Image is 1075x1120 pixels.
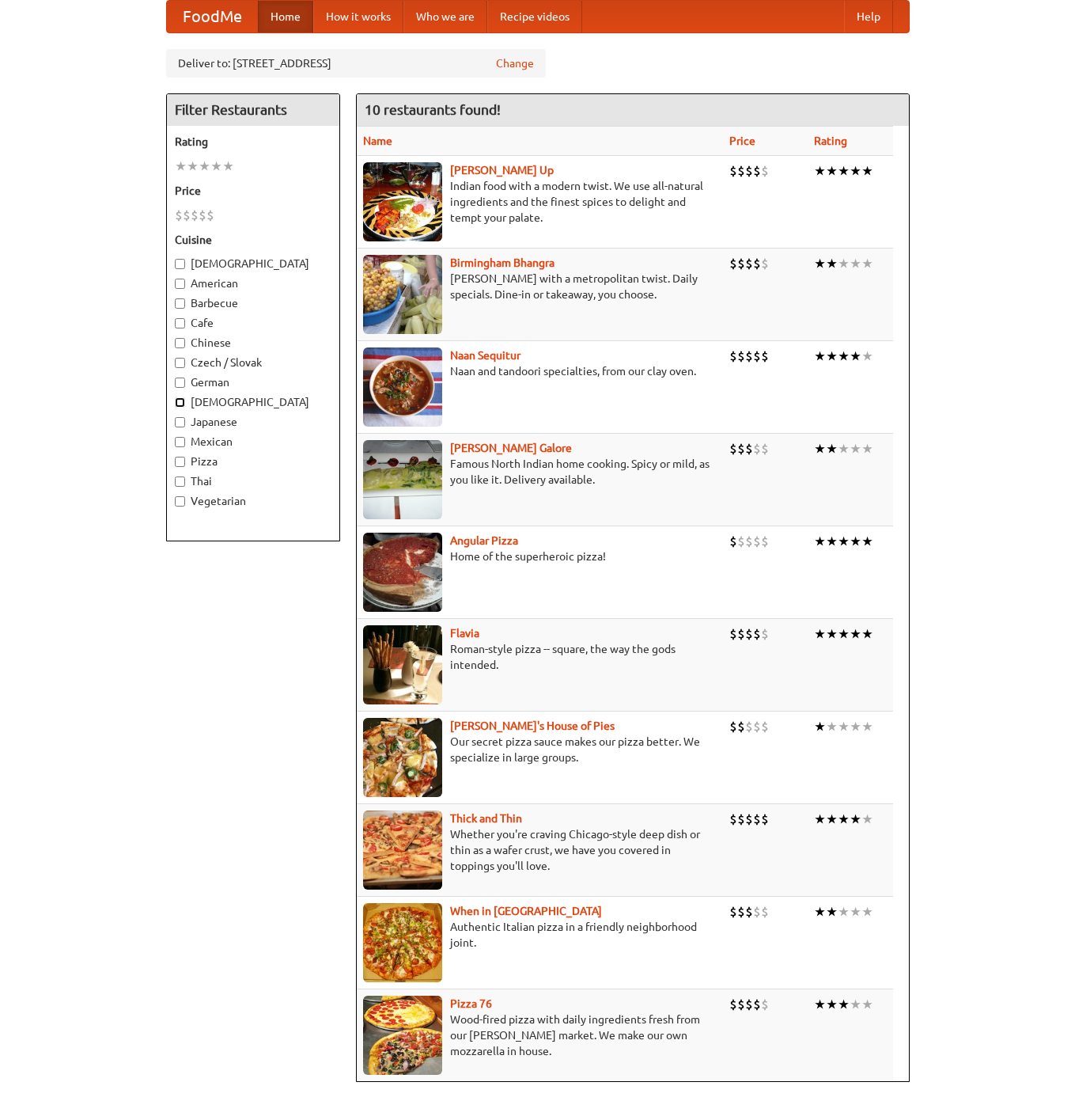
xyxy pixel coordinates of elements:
[175,374,331,390] label: German
[838,903,850,921] li: ★
[450,256,555,269] a: Birmingham Bhangra
[826,811,838,828] li: ★
[199,207,206,224] li: $
[753,625,761,643] li: $
[175,434,331,450] label: Mexican
[403,1,487,32] a: Who we are
[753,718,761,735] li: $
[826,255,838,272] li: ★
[175,295,331,311] label: Barbecue
[826,625,838,643] li: ★
[838,347,850,365] li: ★
[183,207,191,224] li: $
[365,102,501,117] ng-pluralize: 10 restaurants found!
[745,255,753,272] li: $
[487,1,582,32] a: Recipe videos
[363,996,442,1075] img: pizza76.jpg
[363,363,717,379] p: Naan and tandoori specialties, from our clay oven.
[814,625,826,643] li: ★
[745,625,753,643] li: $
[745,440,753,457] li: $
[838,255,850,272] li: ★
[838,533,850,550] li: ★
[729,135,755,147] a: Price
[753,996,761,1013] li: $
[313,1,403,32] a: How it works
[753,440,761,457] li: $
[363,162,442,241] img: curryup.jpg
[850,440,861,457] li: ★
[175,134,331,150] h5: Rating
[753,255,761,272] li: $
[729,625,737,643] li: $
[761,347,769,365] li: $
[745,162,753,180] li: $
[850,625,861,643] li: ★
[175,355,331,370] label: Czech / Slovak
[737,903,745,921] li: $
[745,718,753,735] li: $
[814,440,826,457] li: ★
[175,496,185,507] input: Vegetarian
[838,996,850,1013] li: ★
[814,347,826,365] li: ★
[450,905,602,917] b: When in [GEOGRAPHIC_DATA]
[729,903,737,921] li: $
[814,903,826,921] li: ★
[729,162,737,180] li: $
[761,718,769,735] li: $
[745,811,753,828] li: $
[175,279,185,289] input: American
[363,347,442,427] img: naansequitur.jpg
[826,533,838,550] li: ★
[737,718,745,735] li: $
[861,996,873,1013] li: ★
[745,996,753,1013] li: $
[175,335,331,351] label: Chinese
[737,162,745,180] li: $
[761,533,769,550] li: $
[450,442,572,454] b: [PERSON_NAME] Galore
[861,718,873,735] li: ★
[850,811,861,828] li: ★
[175,476,185,487] input: Thai
[450,534,518,547] b: Angular Pizza
[450,627,479,640] a: Flavia
[450,164,554,177] a: [PERSON_NAME] Up
[175,158,187,175] li: ★
[175,259,185,269] input: [DEMOGRAPHIC_DATA]
[175,318,185,328] input: Cafe
[850,903,861,921] li: ★
[206,207,214,224] li: $
[761,625,769,643] li: $
[175,183,331,199] h5: Price
[850,162,861,180] li: ★
[363,641,717,673] p: Roman-style pizza -- square, the way the gods intended.
[363,718,442,797] img: luigis.jpg
[861,903,873,921] li: ★
[737,533,745,550] li: $
[450,719,615,732] a: [PERSON_NAME]'s House of Pies
[850,718,861,735] li: ★
[175,256,331,271] label: [DEMOGRAPHIC_DATA]
[861,347,873,365] li: ★
[814,255,826,272] li: ★
[761,996,769,1013] li: $
[363,919,717,951] p: Authentic Italian pizza in a friendly neighborhood joint.
[753,162,761,180] li: $
[737,811,745,828] li: $
[363,456,717,488] p: Famous North Indian home cooking. Spicy or mild, as you like it. Delivery available.
[729,347,737,365] li: $
[826,440,838,457] li: ★
[175,394,331,410] label: [DEMOGRAPHIC_DATA]
[761,811,769,828] li: $
[175,493,331,509] label: Vegetarian
[167,1,258,32] a: FoodMe
[737,996,745,1013] li: $
[363,734,717,765] p: Our secret pizza sauce makes our pizza better. We specialize in large groups.
[175,338,185,348] input: Chinese
[450,997,492,1010] b: Pizza 76
[363,255,442,334] img: bhangra.jpg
